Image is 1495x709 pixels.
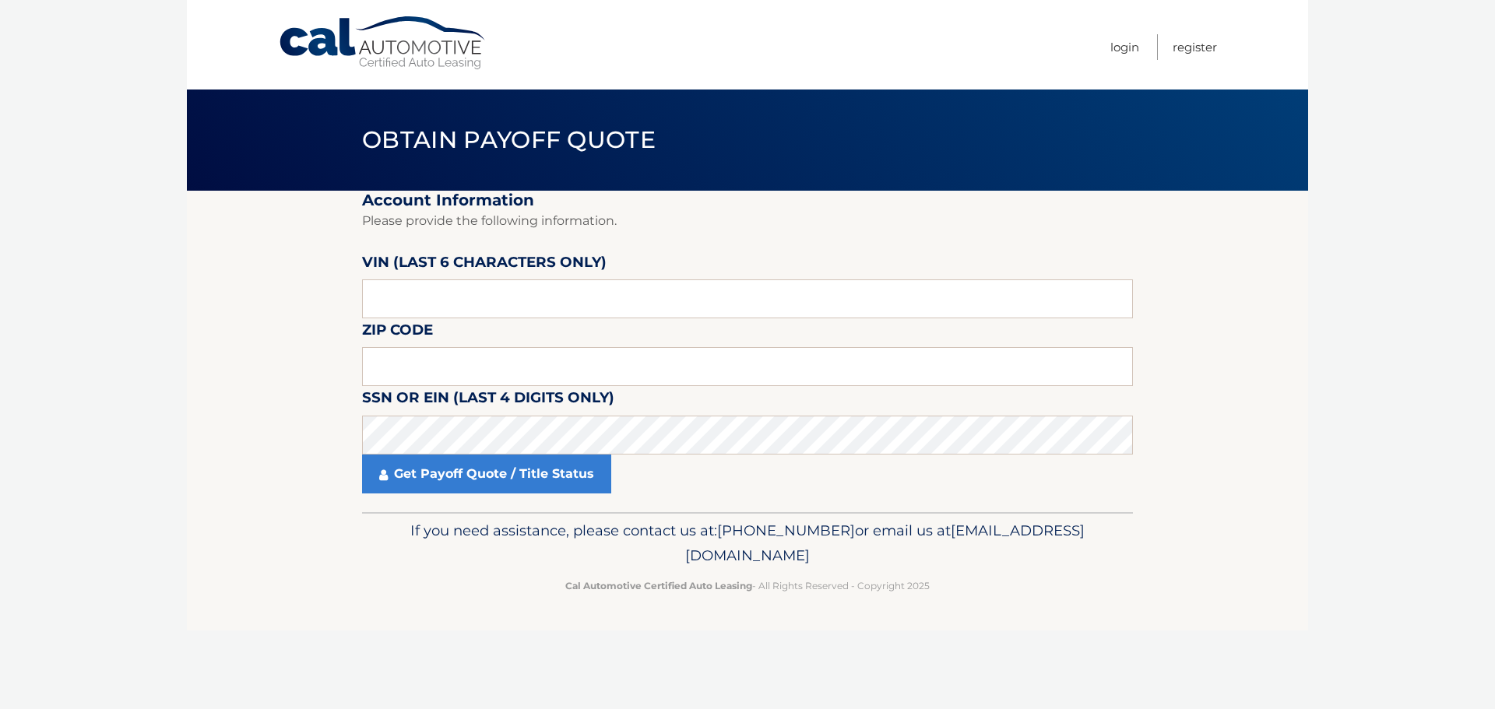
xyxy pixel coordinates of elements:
a: Login [1110,34,1139,60]
h2: Account Information [362,191,1133,210]
a: Register [1173,34,1217,60]
strong: Cal Automotive Certified Auto Leasing [565,580,752,591]
p: - All Rights Reserved - Copyright 2025 [372,577,1123,594]
p: If you need assistance, please contact us at: or email us at [372,518,1123,568]
span: Obtain Payoff Quote [362,125,656,154]
a: Get Payoff Quote / Title Status [362,455,611,493]
p: Please provide the following information. [362,210,1133,232]
span: [PHONE_NUMBER] [717,521,855,539]
label: SSN or EIN (last 4 digits only) [362,386,614,415]
label: Zip Code [362,318,433,347]
a: Cal Automotive [278,16,488,71]
label: VIN (last 6 characters only) [362,251,607,279]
